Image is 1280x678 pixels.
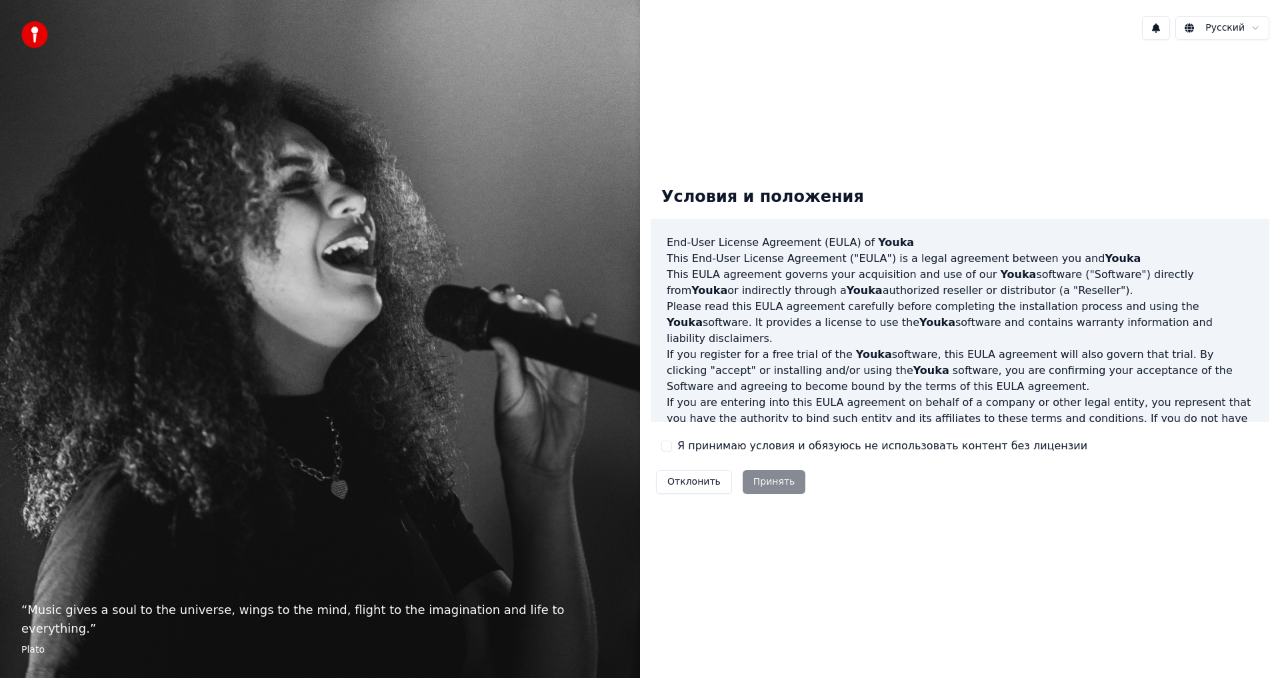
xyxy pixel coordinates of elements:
[1000,268,1036,281] span: Youka
[667,299,1253,347] p: Please read this EULA agreement carefully before completing the installation process and using th...
[667,395,1253,459] p: If you are entering into this EULA agreement on behalf of a company or other legal entity, you re...
[856,348,892,361] span: Youka
[21,643,619,657] footer: Plato
[878,236,914,249] span: Youka
[21,601,619,638] p: “ Music gives a soul to the universe, wings to the mind, flight to the imagination and life to ev...
[21,21,48,48] img: youka
[667,316,703,329] span: Youka
[677,438,1087,454] label: Я принимаю условия и обязуюсь не использовать контент без лицензии
[667,267,1253,299] p: This EULA agreement governs your acquisition and use of our software ("Software") directly from o...
[847,284,883,297] span: Youka
[919,316,955,329] span: Youka
[691,284,727,297] span: Youka
[667,251,1253,267] p: This End-User License Agreement ("EULA") is a legal agreement between you and
[667,235,1253,251] h3: End-User License Agreement (EULA) of
[913,364,949,377] span: Youka
[1105,252,1141,265] span: Youka
[667,347,1253,395] p: If you register for a free trial of the software, this EULA agreement will also govern that trial...
[656,470,732,494] button: Отклонить
[651,176,875,219] div: Условия и положения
